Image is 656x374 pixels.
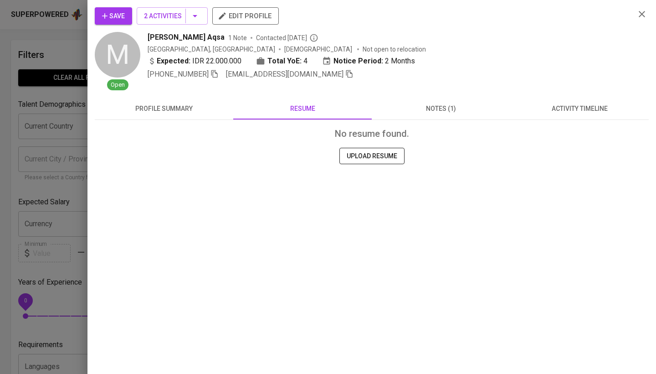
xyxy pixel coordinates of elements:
span: [EMAIL_ADDRESS][DOMAIN_NAME] [226,70,343,78]
p: Not open to relocation [363,45,426,54]
button: UPLOAD RESUME [339,148,405,165]
span: Contacted [DATE] [256,33,318,42]
span: 1 Note [228,33,247,42]
svg: By Batam recruiter [309,33,318,42]
div: No resume found. [102,127,641,140]
div: [GEOGRAPHIC_DATA], [GEOGRAPHIC_DATA] [148,45,275,54]
b: Total YoE: [267,56,302,67]
span: activity timeline [516,103,643,114]
button: 2 Activities [137,7,208,25]
span: [DEMOGRAPHIC_DATA] [284,45,354,54]
div: 2 Months [322,56,415,67]
div: M [95,32,140,78]
span: Open [107,81,128,89]
span: [PERSON_NAME] Aqsa [148,32,225,43]
button: Save [95,7,132,25]
button: edit profile [212,7,279,25]
a: edit profile [212,12,279,19]
span: notes (1) [377,103,505,114]
b: Expected: [157,56,190,67]
span: Save [102,10,125,22]
span: resume [239,103,366,114]
span: [PHONE_NUMBER] [148,70,209,78]
span: 2 Activities [144,10,200,22]
span: profile summary [100,103,228,114]
span: UPLOAD RESUME [347,151,397,162]
span: 4 [303,56,307,67]
span: edit profile [220,10,272,22]
b: Notice Period: [333,56,383,67]
div: IDR 22.000.000 [148,56,241,67]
